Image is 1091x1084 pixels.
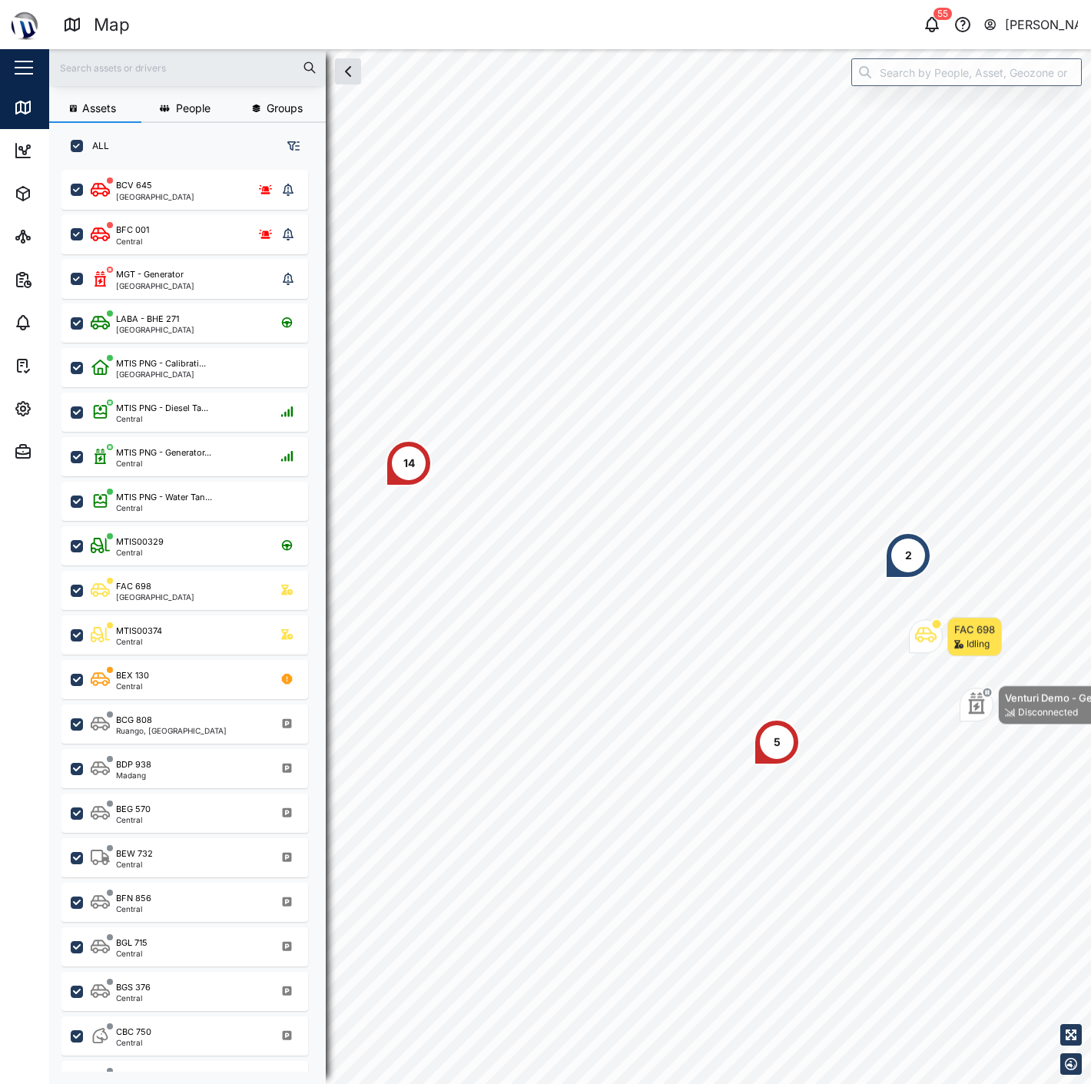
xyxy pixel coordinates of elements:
[116,237,149,245] div: Central
[1005,15,1079,35] div: [PERSON_NAME]
[116,625,162,638] div: MTIS00374
[116,535,164,549] div: MTIS00329
[267,103,303,114] span: Groups
[116,415,208,423] div: Central
[40,99,75,116] div: Map
[116,905,151,913] div: Central
[82,103,116,114] span: Assets
[116,936,148,950] div: BGL 715
[116,860,153,868] div: Central
[116,682,149,690] div: Central
[49,49,1091,1084] canvas: Map
[40,400,95,417] div: Settings
[83,140,109,152] label: ALL
[116,402,208,415] div: MTIS PNG - Diesel Ta...
[774,734,781,751] div: 5
[116,446,211,459] div: MTIS PNG - Generator...
[8,8,41,41] img: Main Logo
[116,282,194,290] div: [GEOGRAPHIC_DATA]
[116,1039,151,1046] div: Central
[116,994,151,1002] div: Central
[754,719,800,765] div: Map marker
[116,313,179,326] div: LABA - BHE 271
[116,816,151,824] div: Central
[116,1070,180,1083] div: LABA - BFV 163
[851,58,1082,86] input: Search by People, Asset, Geozone or Place
[116,981,151,994] div: BGS 376
[1018,705,1078,720] div: Disconnected
[116,892,151,905] div: BFN 856
[386,440,432,486] div: Map marker
[61,164,325,1072] div: grid
[116,758,151,771] div: BDP 938
[116,193,194,201] div: [GEOGRAPHIC_DATA]
[116,803,151,816] div: BEG 570
[116,669,149,682] div: BEX 130
[116,224,149,237] div: BFC 001
[116,459,211,467] div: Central
[954,622,995,637] div: FAC 698
[176,103,211,114] span: People
[403,455,415,472] div: 14
[116,357,206,370] div: MTIS PNG - Calibrati...
[116,950,148,957] div: Central
[116,549,164,556] div: Central
[116,638,162,645] div: Central
[909,617,1002,656] div: Map marker
[40,142,109,159] div: Dashboard
[116,491,212,504] div: MTIS PNG - Water Tan...
[116,1026,151,1039] div: CBC 750
[116,847,153,860] div: BEW 732
[40,271,92,288] div: Reports
[967,637,990,651] div: Idling
[40,185,88,202] div: Assets
[116,727,227,734] div: Ruango, [GEOGRAPHIC_DATA]
[40,357,82,374] div: Tasks
[58,56,317,79] input: Search assets or drivers
[116,326,194,333] div: [GEOGRAPHIC_DATA]
[885,532,931,578] div: Map marker
[116,771,151,779] div: Madang
[983,14,1079,35] button: [PERSON_NAME]
[933,8,952,20] div: 55
[40,443,85,460] div: Admin
[116,504,212,512] div: Central
[94,12,130,38] div: Map
[116,179,152,192] div: BCV 645
[116,593,194,601] div: [GEOGRAPHIC_DATA]
[905,547,912,564] div: 2
[116,580,151,593] div: FAC 698
[116,268,184,281] div: MGT - Generator
[116,370,206,378] div: [GEOGRAPHIC_DATA]
[40,314,88,331] div: Alarms
[116,714,152,727] div: BCG 808
[40,228,77,245] div: Sites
